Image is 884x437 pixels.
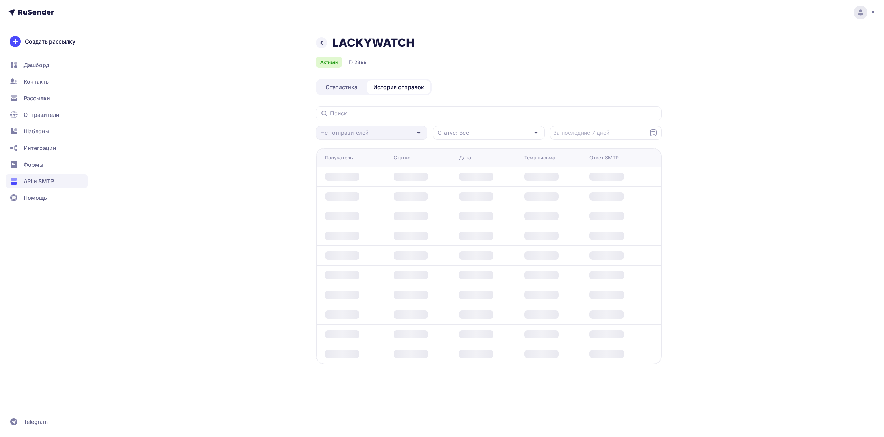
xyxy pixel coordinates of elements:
span: Рассылки [23,94,50,102]
input: Datepicker input [550,126,662,140]
span: Отправители [23,111,59,119]
span: Интеграции [23,144,56,152]
span: 2399 [354,59,367,66]
span: API и SMTP [23,177,54,185]
div: Статус [394,154,410,161]
div: ID [347,58,367,66]
h1: LACKYWATCH [333,36,414,50]
div: Дата [459,154,471,161]
a: Telegram [6,415,88,429]
span: Дашборд [23,61,49,69]
span: Формы [23,160,44,169]
span: Помощь [23,194,47,202]
input: Поиск [316,106,662,120]
span: История отправок [373,83,424,91]
a: История отправок [367,80,430,94]
span: Статус: Все [438,129,469,137]
div: Ответ SMTP [589,154,619,161]
span: Активен [320,59,338,65]
span: Создать рассылку [25,37,75,46]
div: Тема письма [524,154,555,161]
span: Контакты [23,77,50,86]
a: Статистика [317,80,366,94]
span: Telegram [23,418,48,426]
span: Шаблоны [23,127,49,136]
span: Статистика [326,83,357,91]
div: Получатель [325,154,353,161]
